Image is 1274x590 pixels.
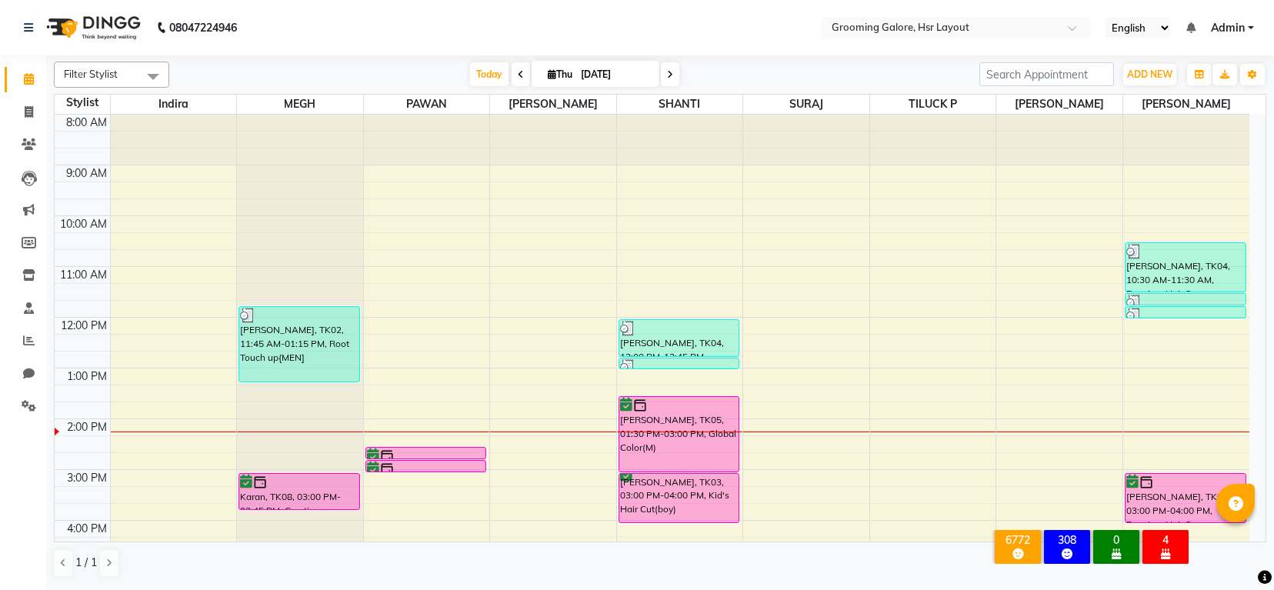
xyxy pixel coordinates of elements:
span: Today [470,62,509,86]
span: Filter Stylist [64,68,118,80]
span: SHANTI [617,95,743,114]
div: [PERSON_NAME], TK04, 11:45 AM-12:00 PM, Cut & fille- [1126,307,1246,318]
span: ADD NEW [1127,68,1172,80]
div: 8:00 AM [63,115,110,131]
span: Indira [111,95,237,114]
span: [PERSON_NAME] [996,95,1122,114]
span: SURAJ [743,95,869,114]
span: 1 / 1 [75,555,97,571]
div: 6772 [998,533,1038,547]
div: 308 [1047,533,1087,547]
div: 10:00 AM [57,216,110,232]
span: PAWAN [364,95,490,114]
span: [PERSON_NAME] [1123,95,1249,114]
iframe: chat widget [1209,528,1259,575]
span: Thu [544,68,576,80]
input: 2025-09-04 [576,63,653,86]
span: TILUCK P [870,95,996,114]
div: Stylist [55,95,110,111]
div: 4 [1146,533,1186,547]
div: 1:00 PM [64,368,110,385]
div: [PERSON_NAME], TK04, 10:30 AM-11:30 AM, Premium Hair Spa -morocon (men) [1126,243,1246,292]
div: [PERSON_NAME], TK04, 12:45 PM-01:00 PM, [PERSON_NAME] desigh(craft) [619,358,739,368]
div: [PERSON_NAME], TK02, 11:45 AM-01:15 PM, Root Touch up{MEN] [239,307,359,382]
div: [PERSON_NAME], TK09, 02:30 PM-02:45 PM, [PERSON_NAME] desigh(craft) [366,448,485,458]
input: Search Appointment [979,62,1114,86]
div: 4:00 PM [64,521,110,537]
div: 0 [1096,533,1136,547]
div: [PERSON_NAME], TK09, 02:45 PM-03:00 PM, [PERSON_NAME] desigh(craft) [366,461,485,472]
b: 08047224946 [169,6,237,49]
div: [PERSON_NAME], TK04, 12:00 PM-12:45 PM, Creative men haircut [619,320,739,356]
div: 3:00 PM [64,470,110,486]
span: Admin [1211,20,1245,36]
div: 2:00 PM [64,419,110,435]
button: ADD NEW [1123,64,1176,85]
div: 9:00 AM [63,165,110,182]
div: [PERSON_NAME], TK09, 03:00 PM-04:00 PM, Premium Hair Spa -morocon (men) [1126,474,1246,522]
div: 11:00 AM [57,267,110,283]
div: 12:00 PM [58,318,110,334]
div: [PERSON_NAME], TK04, 11:30 AM-11:45 AM, Cut & fille- [1126,294,1246,305]
span: [PERSON_NAME] [490,95,616,114]
span: MEGH [237,95,363,114]
div: Karan, TK08, 03:00 PM-03:45 PM, Creative men haircut [239,474,359,509]
img: logo [39,6,145,49]
div: [PERSON_NAME], TK05, 01:30 PM-03:00 PM, Global Color(M) [619,397,739,472]
div: [PERSON_NAME], TK03, 03:00 PM-04:00 PM, Kid's Hair Cut(boy) [619,474,739,522]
